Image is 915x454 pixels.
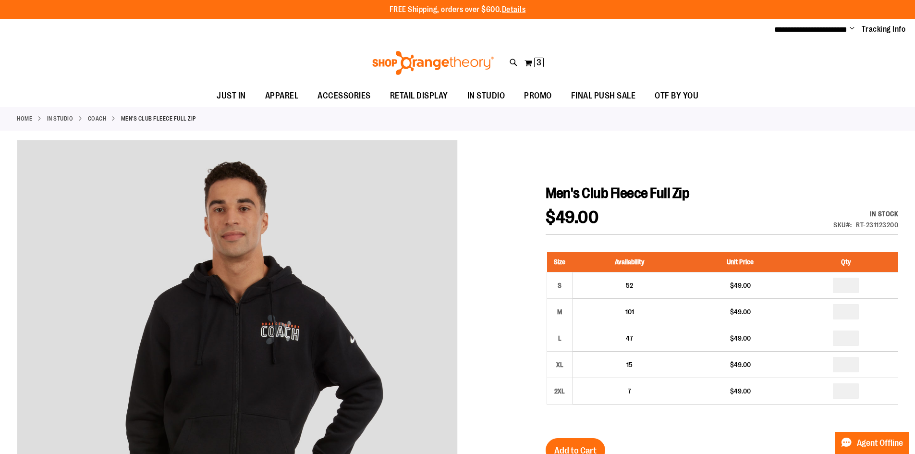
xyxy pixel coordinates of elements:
[390,4,526,15] p: FREE Shipping, orders over $600.
[524,85,552,107] span: PROMO
[794,252,898,272] th: Qty
[47,114,73,123] a: IN STUDIO
[121,114,196,123] strong: Men's Club Fleece Full Zip
[265,85,299,107] span: APPAREL
[217,85,246,107] span: JUST IN
[857,439,903,448] span: Agent Offline
[552,357,567,372] div: XL
[502,5,526,14] a: Details
[390,85,448,107] span: RETAIL DISPLAY
[625,308,634,316] span: 101
[833,209,898,219] div: In stock
[835,432,909,454] button: Agent Offline
[552,331,567,345] div: L
[691,333,789,343] div: $49.00
[691,307,789,317] div: $49.00
[573,252,687,272] th: Availability
[833,209,898,219] div: Availability
[547,252,573,272] th: Size
[833,221,852,229] strong: SKU
[691,360,789,369] div: $49.00
[571,85,636,107] span: FINAL PUSH SALE
[686,252,793,272] th: Unit Price
[552,384,567,398] div: 2XL
[317,85,371,107] span: ACCESSORIES
[546,208,598,227] span: $49.00
[862,24,906,35] a: Tracking Info
[552,278,567,293] div: S
[655,85,698,107] span: OTF BY YOU
[537,58,541,67] span: 3
[552,305,567,319] div: M
[691,386,789,396] div: $49.00
[691,281,789,290] div: $49.00
[546,185,689,201] span: Men's Club Fleece Full Zip
[17,114,32,123] a: Home
[626,361,633,368] span: 15
[371,51,495,75] img: Shop Orangetheory
[467,85,505,107] span: IN STUDIO
[626,282,633,289] span: 52
[626,334,633,342] span: 47
[850,25,854,34] button: Account menu
[628,387,631,395] span: 7
[856,220,898,230] div: RT-231123200
[88,114,107,123] a: Coach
